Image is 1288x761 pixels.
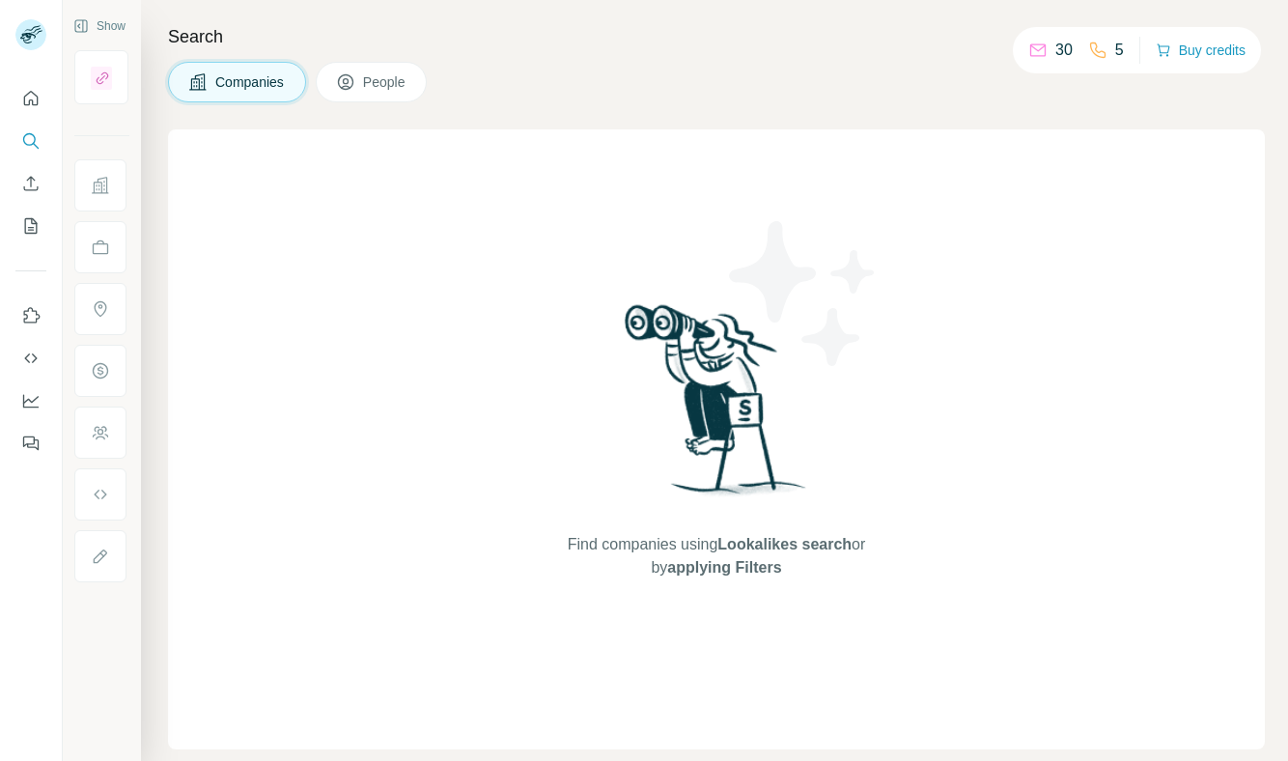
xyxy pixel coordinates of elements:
[168,23,1265,50] h4: Search
[667,559,781,576] span: applying Filters
[15,341,46,376] button: Use Surfe API
[15,298,46,333] button: Use Surfe on LinkedIn
[1115,39,1124,62] p: 5
[717,536,852,552] span: Lookalikes search
[15,209,46,243] button: My lists
[616,299,817,515] img: Surfe Illustration - Woman searching with binoculars
[15,426,46,461] button: Feedback
[15,81,46,116] button: Quick start
[15,383,46,418] button: Dashboard
[60,12,139,41] button: Show
[716,207,890,380] img: Surfe Illustration - Stars
[562,533,871,579] span: Find companies using or by
[215,72,286,92] span: Companies
[363,72,407,92] span: People
[15,166,46,201] button: Enrich CSV
[1156,37,1246,64] button: Buy credits
[15,124,46,158] button: Search
[1055,39,1073,62] p: 30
